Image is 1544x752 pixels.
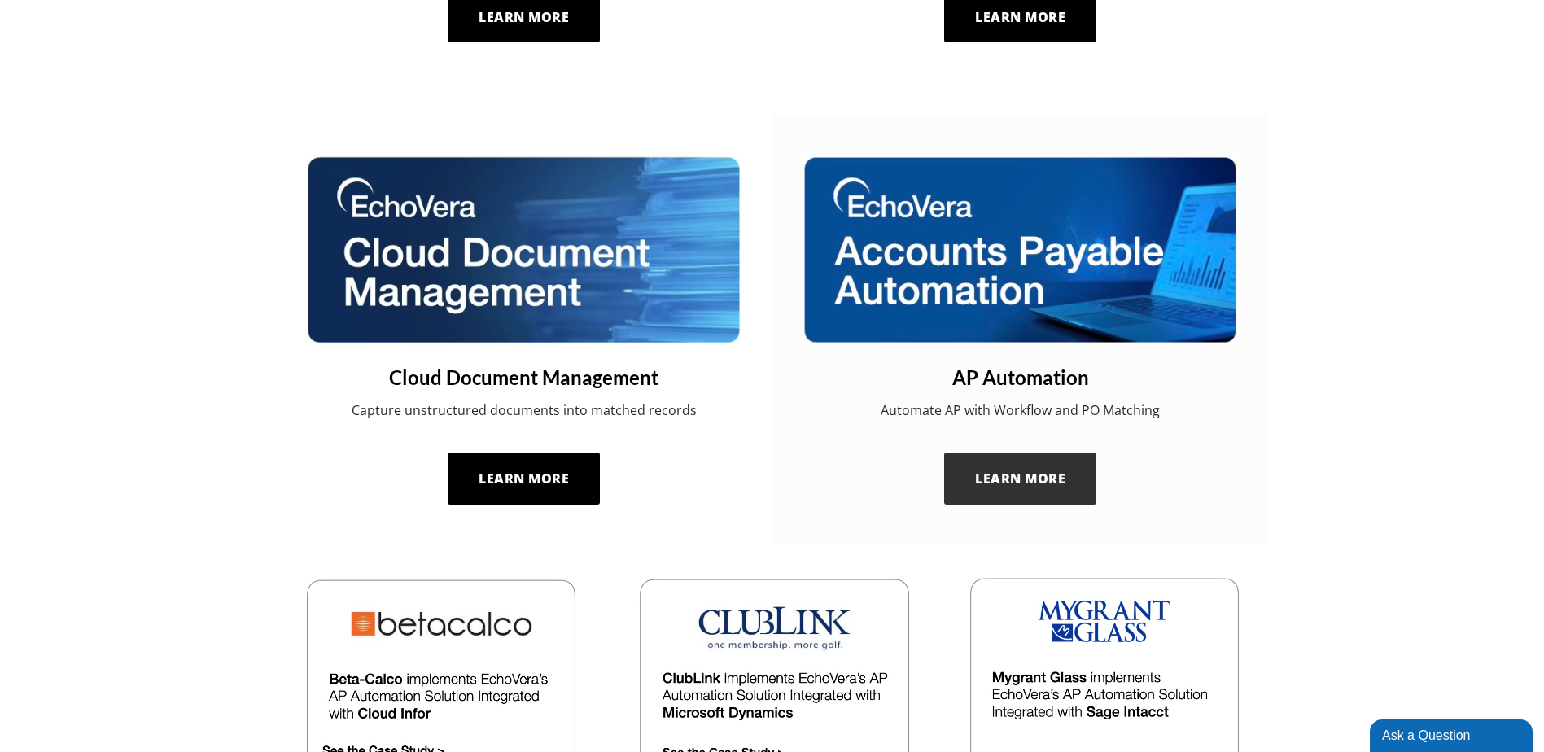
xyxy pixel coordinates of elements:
[305,365,742,391] a: Cloud Document Management
[479,470,569,487] span: Learn More
[305,155,742,345] img: cloud document management
[479,8,569,26] span: Learn More
[802,400,1239,420] p: Automate AP with Workflow and PO Matching
[944,453,1097,505] a: Learn More
[802,155,1239,345] img: accounts payable automation
[975,470,1065,487] span: Learn More
[448,453,601,505] a: Learn More
[975,8,1065,26] span: Learn More
[1370,716,1536,752] iframe: chat widget
[305,400,742,420] p: Capture unstructured documents into matched records
[802,365,1239,391] a: AP Automation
